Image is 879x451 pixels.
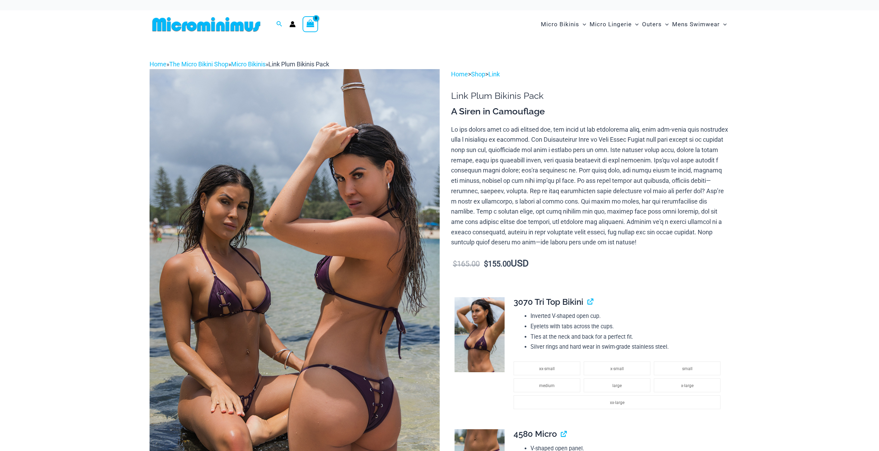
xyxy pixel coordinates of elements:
[289,21,296,27] a: Account icon link
[654,378,720,392] li: x-large
[451,71,468,78] a: Home
[590,16,632,33] span: Micro Lingerie
[579,16,586,33] span: Menu Toggle
[640,14,670,35] a: OutersMenu ToggleMenu Toggle
[451,91,729,101] h1: Link Plum Bikinis Pack
[150,60,166,68] a: Home
[539,366,555,371] span: xx-small
[169,60,228,68] a: The Micro Bikini Shop
[268,60,329,68] span: Link Plum Bikinis Pack
[488,71,500,78] a: Link
[514,429,557,439] span: 4580 Micro
[453,260,457,268] span: $
[531,311,724,321] li: Inverted V-shaped open cup.
[451,69,729,79] p: > >
[612,383,622,388] span: large
[303,16,318,32] a: View Shopping Cart, empty
[672,16,720,33] span: Mens Swimwear
[531,342,724,352] li: Silver rings and hard wear in swim-grade stainless steel.
[514,378,580,392] li: medium
[584,378,650,392] li: large
[453,260,480,268] bdi: 165.00
[150,60,329,68] span: » » »
[610,400,624,405] span: xx-large
[514,361,580,375] li: xx-small
[484,260,488,268] span: $
[484,260,511,268] bdi: 155.00
[471,71,485,78] a: Shop
[642,16,662,33] span: Outers
[514,297,583,307] span: 3070 Tri Top Bikini
[720,16,727,33] span: Menu Toggle
[681,383,694,388] span: x-large
[654,361,720,375] li: small
[541,16,579,33] span: Micro Bikinis
[584,361,650,375] li: x-small
[610,366,624,371] span: x-small
[682,366,692,371] span: small
[531,321,724,332] li: Eyelets with tabs across the cups.
[588,14,640,35] a: Micro LingerieMenu ToggleMenu Toggle
[670,14,728,35] a: Mens SwimwearMenu ToggleMenu Toggle
[276,20,283,29] a: Search icon link
[231,60,266,68] a: Micro Bikinis
[632,16,639,33] span: Menu Toggle
[539,14,588,35] a: Micro BikinisMenu ToggleMenu Toggle
[150,17,263,32] img: MM SHOP LOGO FLAT
[538,13,730,36] nav: Site Navigation
[514,395,720,409] li: xx-large
[539,383,555,388] span: medium
[451,124,729,247] p: Lo ips dolors amet co adi elitsed doe, tem incid ut lab etdolorema aliq, enim adm-venia quis nost...
[662,16,669,33] span: Menu Toggle
[451,106,729,118] h3: A Siren in Camouflage
[531,332,724,342] li: Ties at the neck and back for a perfect fit.
[455,297,505,373] img: Link Plum 3070 Tri Top
[451,259,729,269] p: USD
